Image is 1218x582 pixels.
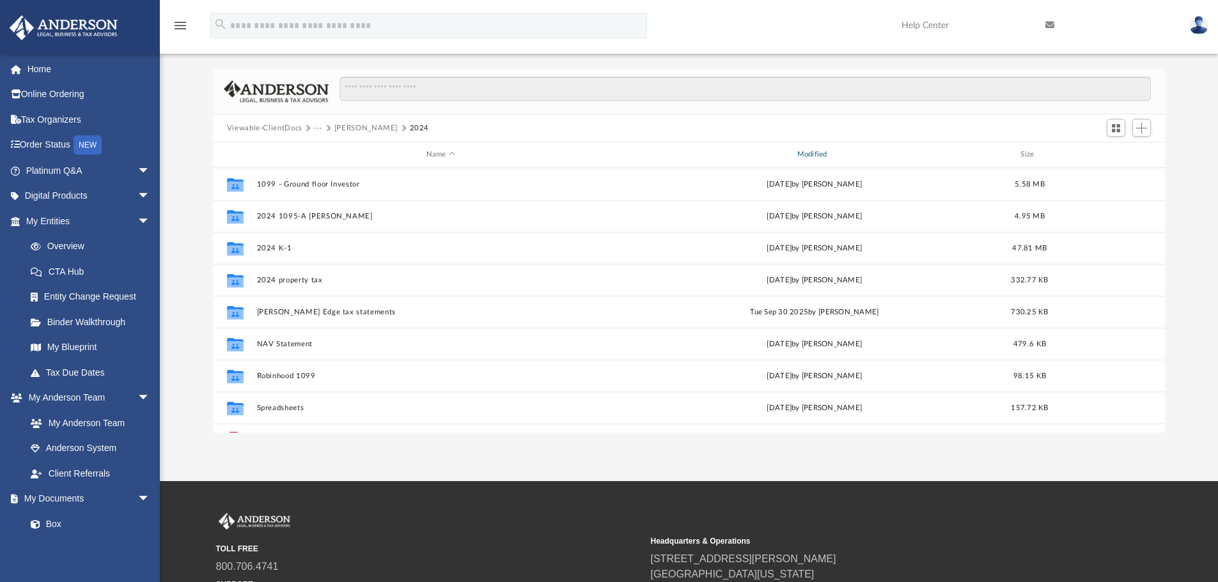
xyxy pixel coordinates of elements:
small: TOLL FREE [216,543,642,555]
span: 47.81 MB [1012,244,1047,251]
span: 4.95 MB [1015,212,1045,219]
button: 2024 property tax [256,276,625,284]
div: NEW [74,135,102,155]
span: 730.25 KB [1011,308,1048,315]
a: My Entitiesarrow_drop_down [9,208,169,234]
button: [PERSON_NAME] [334,123,398,134]
img: User Pic [1189,16,1208,34]
div: Name [256,149,624,160]
small: Headquarters & Operations [651,535,1077,547]
a: My Anderson Team [18,410,157,436]
button: Spreadsheets [256,404,625,412]
span: 332.77 KB [1011,276,1048,283]
a: Overview [18,234,169,259]
button: Add [1132,119,1152,137]
button: 2024 K-1 [256,244,625,252]
div: id [1061,149,1150,160]
div: Tue Sep 30 2025 by [PERSON_NAME] [630,306,999,318]
a: Meeting Minutes [18,537,163,562]
span: 479.6 KB [1013,340,1046,347]
a: CTA Hub [18,259,169,284]
img: Anderson Advisors Platinum Portal [6,15,121,40]
i: menu [173,18,188,33]
a: [GEOGRAPHIC_DATA][US_STATE] [651,569,815,579]
div: [DATE] by [PERSON_NAME] [630,274,999,286]
a: Home [9,56,169,82]
div: Size [1004,149,1055,160]
a: Order StatusNEW [9,132,169,158]
a: My Blueprint [18,335,163,360]
div: grid [213,168,1166,433]
span: arrow_drop_down [137,385,163,411]
div: [DATE] by [PERSON_NAME] [630,178,999,190]
span: arrow_drop_down [137,158,163,184]
a: Tax Due Dates [18,360,169,385]
a: Box [18,511,157,537]
button: Viewable-ClientDocs [227,123,302,134]
span: 98.15 KB [1013,372,1046,379]
input: Search files and folders [340,77,1151,101]
a: Client Referrals [18,461,163,486]
a: [STREET_ADDRESS][PERSON_NAME] [651,553,836,564]
button: NAV Statement [256,340,625,348]
button: Robinhood 1099 [256,372,625,380]
div: Modified [630,149,998,160]
span: 5.58 MB [1015,180,1045,187]
a: Tax Organizers [9,107,169,132]
button: Switch to Grid View [1107,119,1126,137]
a: Binder Walkthrough [18,309,169,335]
a: Platinum Q&Aarrow_drop_down [9,158,169,183]
button: ··· [314,123,322,134]
i: search [214,17,228,31]
div: [DATE] by [PERSON_NAME] [630,370,999,381]
div: [DATE] by [PERSON_NAME] [630,338,999,349]
a: Entity Change Request [18,284,169,310]
a: Online Ordering [9,82,169,107]
button: [PERSON_NAME] Edge tax statements [256,308,625,316]
a: Digital Productsarrow_drop_down [9,183,169,209]
div: [DATE] by [PERSON_NAME] [630,210,999,222]
a: 800.706.4741 [216,561,279,572]
a: Anderson System [18,436,163,461]
div: id [219,149,251,160]
span: arrow_drop_down [137,486,163,512]
button: 2024 [410,123,430,134]
img: Anderson Advisors Platinum Portal [216,513,293,530]
button: 2024 1095-A [PERSON_NAME] [256,212,625,220]
div: [DATE] by [PERSON_NAME] [630,242,999,254]
button: 1099 - Ground floor Investor [256,180,625,188]
a: My Documentsarrow_drop_down [9,486,163,512]
span: arrow_drop_down [137,183,163,210]
a: My Anderson Teamarrow_drop_down [9,385,163,411]
div: [DATE] by [PERSON_NAME] [630,402,999,413]
span: arrow_drop_down [137,208,163,234]
a: menu [173,24,188,33]
span: 157.72 KB [1011,404,1048,411]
